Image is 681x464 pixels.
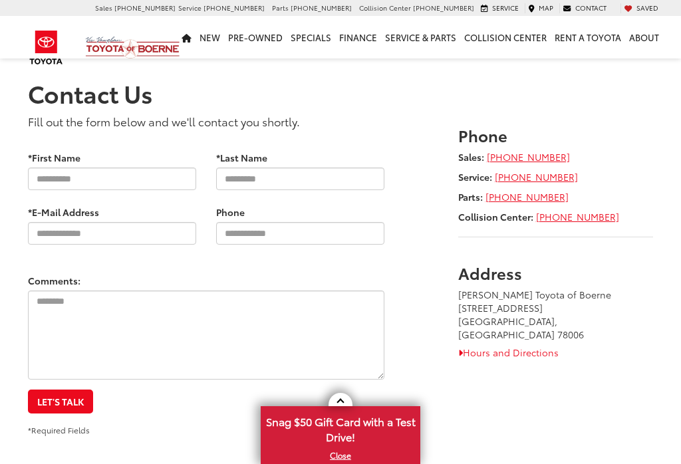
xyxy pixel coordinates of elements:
[28,390,93,413] button: Let's Talk
[28,80,653,106] h1: Contact Us
[458,150,484,164] strong: Sales:
[458,346,559,359] a: Hours and Directions
[620,3,662,13] a: My Saved Vehicles
[196,16,224,58] a: New
[28,424,90,435] small: *Required Fields
[487,150,570,164] a: [PHONE_NUMBER]
[178,16,196,58] a: Home
[287,16,335,58] a: Specials
[575,3,607,13] span: Contact
[485,190,569,203] a: [PHONE_NUMBER]
[458,126,653,144] h3: Phone
[458,210,533,223] strong: Collision Center:
[224,16,287,58] a: Pre-Owned
[458,190,483,203] strong: Parts:
[551,16,625,58] a: Rent a Toyota
[539,3,553,13] span: Map
[21,26,71,69] img: Toyota
[636,3,658,13] span: Saved
[458,264,653,281] h3: Address
[359,3,411,13] span: Collision Center
[477,3,522,13] a: Service
[28,151,80,164] label: *First Name
[85,36,180,59] img: Vic Vaughan Toyota of Boerne
[114,3,176,13] span: [PHONE_NUMBER]
[216,151,267,164] label: *Last Name
[216,205,245,219] label: Phone
[28,113,384,129] p: Fill out the form below and we'll contact you shortly.
[525,3,557,13] a: Map
[204,3,265,13] span: [PHONE_NUMBER]
[559,3,610,13] a: Contact
[492,3,519,13] span: Service
[536,210,619,223] a: [PHONE_NUMBER]
[625,16,663,58] a: About
[495,170,578,183] a: [PHONE_NUMBER]
[335,16,381,58] a: Finance
[458,170,492,183] strong: Service:
[28,274,80,287] label: Comments:
[95,3,112,13] span: Sales
[28,205,99,219] label: *E-Mail Address
[381,16,460,58] a: Service & Parts: Opens in a new tab
[291,3,352,13] span: [PHONE_NUMBER]
[458,288,653,341] address: [PERSON_NAME] Toyota of Boerne [STREET_ADDRESS] [GEOGRAPHIC_DATA], [GEOGRAPHIC_DATA] 78006
[178,3,202,13] span: Service
[272,3,289,13] span: Parts
[460,16,551,58] a: Collision Center
[413,3,474,13] span: [PHONE_NUMBER]
[262,407,419,448] span: Snag $50 Gift Card with a Test Drive!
